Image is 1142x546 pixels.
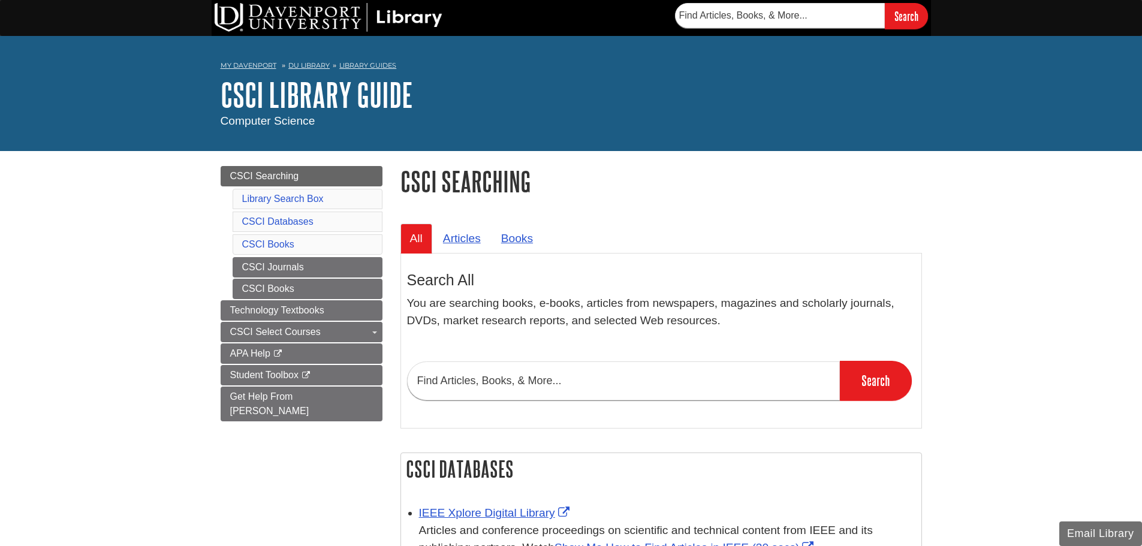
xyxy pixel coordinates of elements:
h1: CSCI Searching [400,166,922,197]
a: Get Help From [PERSON_NAME] [221,387,382,421]
a: Library Guides [339,61,396,70]
button: Email Library [1059,521,1142,546]
i: This link opens in a new window [301,372,311,379]
span: CSCI Searching [230,171,299,181]
img: DU Library [215,3,442,32]
h3: Search All [407,272,915,289]
span: APA Help [230,348,270,358]
span: CSCI Select Courses [230,327,321,337]
span: Technology Textbooks [230,305,324,315]
a: All [400,224,432,253]
input: Search [840,361,912,400]
a: CSCI Searching [221,166,382,186]
a: DU Library [288,61,330,70]
a: Articles [433,224,490,253]
a: Books [492,224,543,253]
input: Find Articles, Books, & More... [675,3,885,28]
a: CSCI Select Courses [221,322,382,342]
a: CSCI Journals [233,257,382,277]
a: Student Toolbox [221,365,382,385]
a: APA Help [221,343,382,364]
span: Computer Science [221,114,315,127]
div: Guide Page Menu [221,166,382,421]
h2: CSCI Databases [401,453,921,485]
a: CSCI Books [242,239,294,249]
input: Find Articles, Books, & More... [407,361,840,400]
input: Search [885,3,928,29]
span: Student Toolbox [230,370,299,380]
a: CSCI Databases [242,216,314,227]
form: Searches DU Library's articles, books, and more [675,3,928,29]
nav: breadcrumb [221,58,922,77]
a: My Davenport [221,61,276,71]
a: CSCI Books [233,279,382,299]
a: Technology Textbooks [221,300,382,321]
p: You are searching books, e-books, articles from newspapers, magazines and scholarly journals, DVD... [407,295,915,330]
a: Link opens in new window [419,506,572,519]
span: Get Help From [PERSON_NAME] [230,391,309,416]
i: This link opens in a new window [273,350,283,358]
a: CSCI Library Guide [221,76,413,113]
a: Library Search Box [242,194,324,204]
